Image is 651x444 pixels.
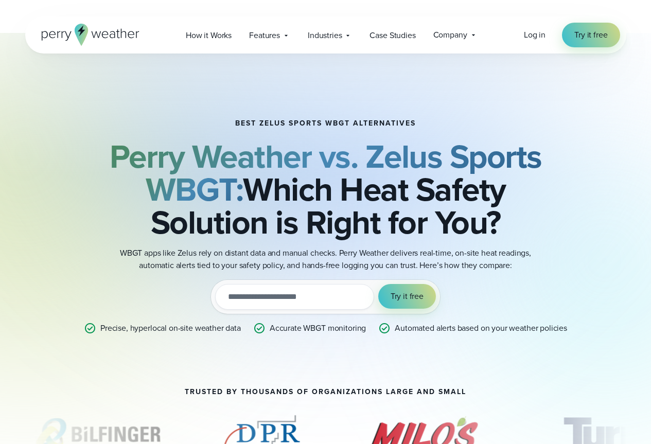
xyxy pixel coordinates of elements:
[524,29,546,41] a: Log in
[361,25,424,46] a: Case Studies
[574,29,607,41] span: Try it free
[391,290,424,303] span: Try it free
[77,140,575,239] h2: Which Heat Safety Solution is Right for You?
[395,322,567,334] p: Automated alerts based on your weather policies
[235,119,416,128] h1: BEST ZELUS SPORTS WBGT ALTERNATIVES
[433,29,467,41] span: Company
[110,132,542,214] b: Perry Weather vs. Zelus Sports WBGT:
[185,388,466,396] h2: Trusted by thousands of organizations large and small
[249,29,280,42] span: Features
[370,29,415,42] span: Case Studies
[270,322,366,334] p: Accurate WBGT monitoring
[562,23,620,47] a: Try it free
[186,29,232,42] span: How it Works
[378,284,436,309] button: Try it free
[177,25,240,46] a: How it Works
[100,322,241,334] p: Precise, hyperlocal on-site weather data
[308,29,342,42] span: Industries
[120,247,532,272] p: WBGT apps like Zelus rely on distant data and manual checks. Perry Weather delivers real-time, on...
